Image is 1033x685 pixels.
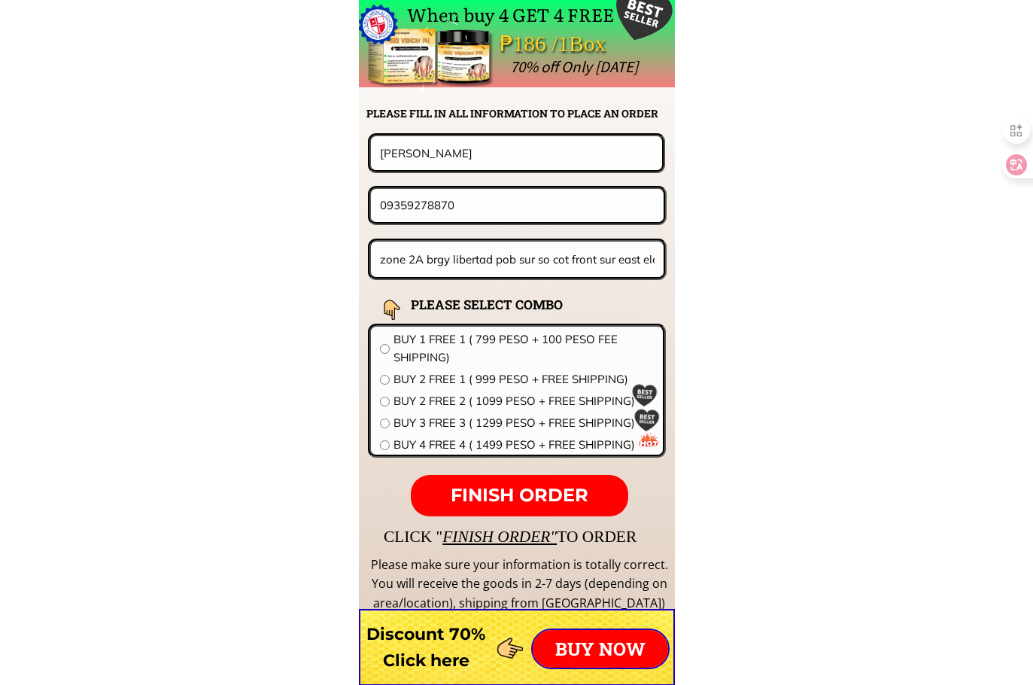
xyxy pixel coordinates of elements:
div: 70% off Only [DATE] [510,54,974,80]
span: BUY 2 FREE 1 ( 999 PESO + FREE SHIPPING) [393,370,654,388]
span: BUY 2 FREE 2 ( 1099 PESO + FREE SHIPPING) [393,392,654,410]
input: Phone number [376,189,658,221]
span: FINISH ORDER" [442,528,557,546]
div: Please make sure your information is totally correct. You will receive the goods in 2-7 days (dep... [369,556,670,613]
span: BUY 4 FREE 4 ( 1499 PESO + FREE SHIPPING) [393,436,654,454]
h3: Discount 70% Click here [359,621,494,674]
input: Your name [376,136,657,169]
span: FINISH ORDER [451,484,588,506]
h2: PLEASE SELECT COMBO [411,294,600,315]
span: BUY 3 FREE 3 ( 1299 PESO + FREE SHIPPING) [393,414,654,432]
p: BUY NOW [533,630,668,668]
h2: PLEASE FILL IN ALL INFORMATION TO PLACE AN ORDER [366,105,673,122]
input: Address [376,242,659,277]
div: ₱186 /1Box [500,26,649,62]
span: BUY 1 FREE 1 ( 799 PESO + 100 PESO FEE SHIPPING) [393,330,654,367]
